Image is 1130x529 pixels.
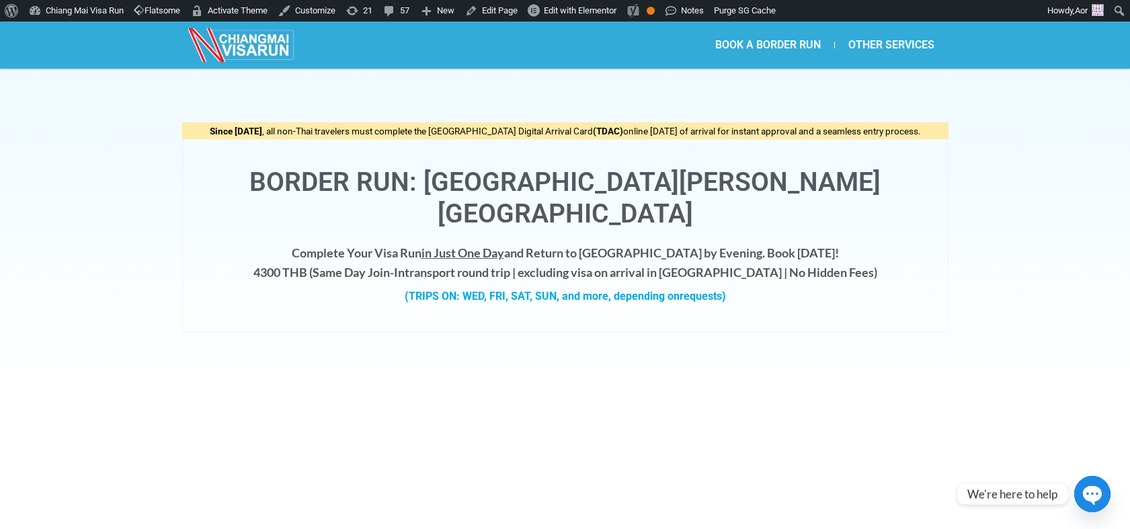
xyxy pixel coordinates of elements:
[196,167,934,230] h1: Border Run: [GEOGRAPHIC_DATA][PERSON_NAME][GEOGRAPHIC_DATA]
[544,5,616,15] span: Edit with Elementor
[421,245,504,260] span: in Just One Day
[196,243,934,282] h4: Complete Your Visa Run and Return to [GEOGRAPHIC_DATA] by Evening. Book [DATE]! 4300 THB ( transp...
[702,30,834,60] a: BOOK A BORDER RUN
[210,126,921,136] span: , all non-Thai travelers must complete the [GEOGRAPHIC_DATA] Digital Arrival Card online [DATE] o...
[680,290,726,302] span: requests)
[647,7,655,15] div: OK
[313,265,405,280] strong: Same Day Join-In
[565,30,948,60] nav: Menu
[835,30,948,60] a: OTHER SERVICES
[405,290,726,302] strong: (TRIPS ON: WED, FRI, SAT, SUN, and more, depending on
[593,126,623,136] strong: (TDAC)
[210,126,262,136] strong: Since [DATE]
[1075,5,1088,15] span: Aor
